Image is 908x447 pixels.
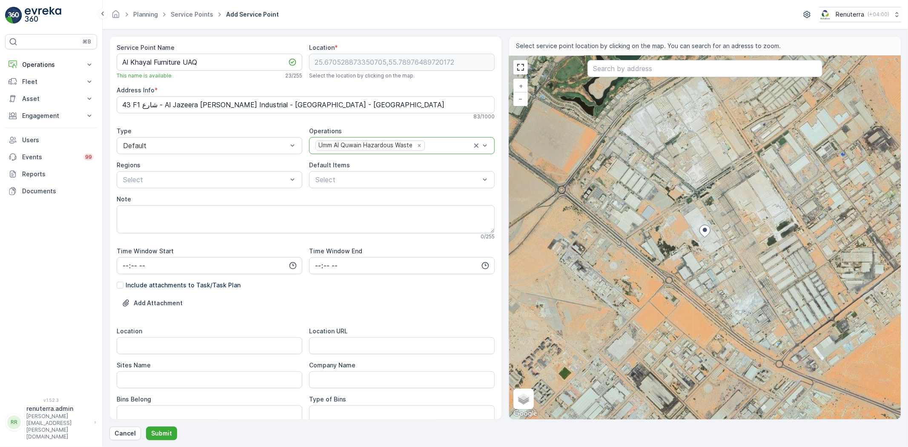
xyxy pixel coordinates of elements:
[117,395,151,403] label: Bins Belong
[285,72,302,79] p: 23 / 255
[415,142,424,149] div: Remove Umm Al Quwain Hazardous Waste
[836,10,864,19] p: Renuterra
[22,77,80,86] p: Fleet
[117,127,132,135] label: Type
[171,11,213,18] a: Service Points
[514,80,527,92] a: Zoom In
[868,11,889,18] p: ( +04:00 )
[117,361,151,369] label: Sites Name
[25,7,61,24] img: logo_light-DOdMpM7g.png
[473,113,495,120] p: 83 / 1000
[481,233,495,240] p: 0 / 255
[5,7,22,24] img: logo
[516,42,781,50] span: Select service point location by clicking on the map. You can search for an adresss to zoom.
[514,390,533,408] a: Layers
[5,166,97,183] a: Reports
[83,38,91,45] p: ⌘B
[111,13,120,20] a: Homepage
[819,7,901,22] button: Renuterra(+04:00)
[5,107,97,124] button: Engagement
[309,127,342,135] label: Operations
[5,149,97,166] a: Events99
[22,112,80,120] p: Engagement
[151,429,172,438] p: Submit
[5,73,97,90] button: Fleet
[117,161,140,169] label: Regions
[134,299,183,307] p: Add Attachment
[26,413,90,440] p: [PERSON_NAME][EMAIL_ADDRESS][PERSON_NAME][DOMAIN_NAME]
[7,415,21,429] div: RR
[26,404,90,413] p: renuterra.admin
[819,10,832,19] img: Screenshot_2024-07-26_at_13.33.01.png
[117,72,172,79] span: This name is available
[22,95,80,103] p: Asset
[109,427,141,440] button: Cancel
[5,90,97,107] button: Asset
[117,327,142,335] label: Location
[22,136,94,144] p: Users
[309,327,348,335] label: Location URL
[117,195,131,203] label: Note
[587,60,822,77] input: Search by address
[22,170,94,178] p: Reports
[519,95,523,102] span: −
[511,408,539,419] img: Google
[115,429,136,438] p: Cancel
[5,398,97,403] span: v 1.52.3
[117,247,174,255] label: Time Window Start
[126,281,241,289] p: Include attachments to Task/Task Plan
[117,86,155,94] label: Address Info
[514,92,527,105] a: Zoom Out
[309,361,355,369] label: Company Name
[22,187,94,195] p: Documents
[5,404,97,440] button: RRrenuterra.admin[PERSON_NAME][EMAIL_ADDRESS][PERSON_NAME][DOMAIN_NAME]
[309,395,346,403] label: Type of Bins
[5,56,97,73] button: Operations
[133,11,158,18] a: Planning
[224,10,281,19] span: Add Service Point
[316,141,414,150] div: Umm Al Quwain Hazardous Waste
[511,408,539,419] a: Open this area in Google Maps (opens a new window)
[309,161,350,169] label: Default Items
[22,153,78,161] p: Events
[519,82,523,89] span: +
[123,175,287,185] p: Select
[309,72,415,79] span: Select the location by clicking on the map.
[117,44,175,51] label: Service Point Name
[117,296,188,310] button: Upload File
[5,132,97,149] a: Users
[309,247,362,255] label: Time Window End
[22,60,80,69] p: Operations
[309,44,335,51] label: Location
[5,183,97,200] a: Documents
[514,61,527,74] a: View Fullscreen
[315,175,480,185] p: Select
[85,154,92,160] p: 99
[146,427,177,440] button: Submit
